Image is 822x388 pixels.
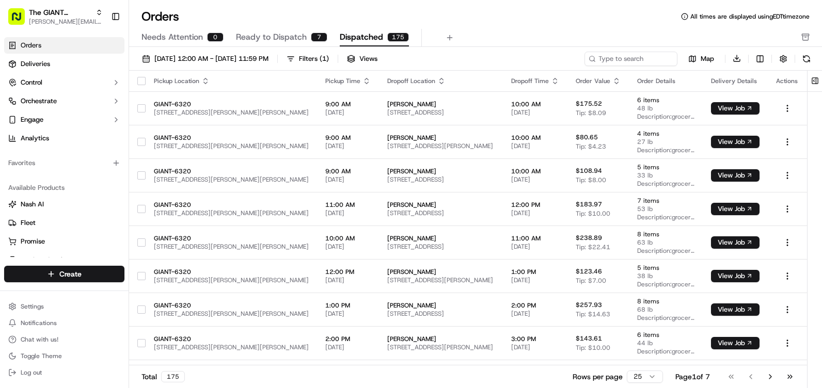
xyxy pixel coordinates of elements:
[154,310,309,318] span: [STREET_ADDRESS][PERSON_NAME][PERSON_NAME]
[711,104,760,112] a: View Job
[4,130,124,147] a: Analytics
[576,77,621,85] div: Order Value
[511,242,559,251] span: [DATE]
[711,102,760,115] button: View Job
[207,33,224,42] div: 0
[325,108,371,117] span: [DATE]
[637,297,694,305] span: 8 items
[387,301,495,310] span: [PERSON_NAME]
[340,31,383,43] span: Dispatched
[711,77,760,85] div: Delivery Details
[4,180,124,196] div: Available Products
[690,12,810,21] span: All times are displayed using EDT timezone
[637,77,694,85] div: Order Details
[236,31,307,43] span: Ready to Dispatch
[511,268,559,276] span: 1:00 PM
[325,175,371,184] span: [DATE]
[8,218,120,228] a: Fleet
[154,335,309,343] span: GIANT-6320
[637,130,694,138] span: 4 items
[711,205,760,213] a: View Job
[161,371,185,382] div: 175
[576,234,602,242] span: $238.89
[325,201,371,209] span: 11:00 AM
[387,234,495,242] span: [PERSON_NAME]
[576,310,610,318] span: Tip: $14.63
[29,7,91,18] button: The GIANT Company
[711,339,760,347] a: View Job
[4,349,124,363] button: Toggle Theme
[325,343,371,351] span: [DATE]
[154,276,309,284] span: [STREET_ADDRESS][PERSON_NAME][PERSON_NAME]
[576,200,602,208] span: $183.97
[387,77,495,85] div: Dropoff Location
[387,201,495,209] span: [PERSON_NAME]
[637,138,694,146] span: 27 lb
[637,213,694,221] span: Description: grocery bags
[387,100,495,108] span: [PERSON_NAME]
[637,339,694,347] span: 44 lb
[387,175,495,184] span: [STREET_ADDRESS]
[387,108,495,117] span: [STREET_ADDRESS]
[4,74,124,91] button: Control
[4,155,124,171] div: Favorites
[154,209,309,217] span: [STREET_ADDRESS][PERSON_NAME][PERSON_NAME]
[387,142,495,150] span: [STREET_ADDRESS][PERSON_NAME]
[576,344,610,352] span: Tip: $10.00
[799,52,814,66] button: Refresh
[320,54,329,63] span: ( 1 )
[584,52,677,66] input: Type to search
[387,167,495,175] span: [PERSON_NAME]
[637,305,694,314] span: 68 lb
[154,234,309,242] span: GIANT-6320
[21,335,58,344] span: Chat with us!
[511,142,559,150] span: [DATE]
[576,133,598,141] span: $80.65
[576,243,610,251] span: Tip: $22.41
[154,54,268,63] span: [DATE] 12:00 AM - [DATE] 11:59 PM
[711,203,760,215] button: View Job
[511,276,559,284] span: [DATE]
[576,334,602,343] span: $143.61
[637,180,694,188] span: Description: grocery bags
[21,368,42,377] span: Log out
[511,301,559,310] span: 2:00 PM
[511,335,559,343] span: 3:00 PM
[21,41,41,50] span: Orders
[387,209,495,217] span: [STREET_ADDRESS]
[21,302,44,311] span: Settings
[4,56,124,72] a: Deliveries
[511,343,559,351] span: [DATE]
[711,136,760,148] button: View Job
[511,108,559,117] span: [DATE]
[637,264,694,272] span: 5 items
[637,96,694,104] span: 6 items
[387,134,495,142] span: [PERSON_NAME]
[576,167,602,175] span: $108.94
[21,115,43,124] span: Engage
[8,255,120,265] a: Product Catalog
[154,77,309,85] div: Pickup Location
[387,310,495,318] span: [STREET_ADDRESS]
[576,267,602,276] span: $123.46
[711,272,760,280] a: View Job
[4,299,124,314] button: Settings
[4,316,124,330] button: Notifications
[325,100,371,108] span: 9:00 AM
[325,77,371,85] div: Pickup Time
[59,269,82,279] span: Create
[325,268,371,276] span: 12:00 PM
[154,167,309,175] span: GIANT-6320
[682,53,721,65] button: Map
[21,59,50,69] span: Deliveries
[637,280,694,288] span: Description: grocery bags
[511,310,559,318] span: [DATE]
[637,163,694,171] span: 5 items
[511,100,559,108] span: 10:00 AM
[387,33,409,42] div: 175
[154,100,309,108] span: GIANT-6320
[637,364,694,373] span: 4 items
[711,337,760,349] button: View Job
[387,335,495,343] span: [PERSON_NAME]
